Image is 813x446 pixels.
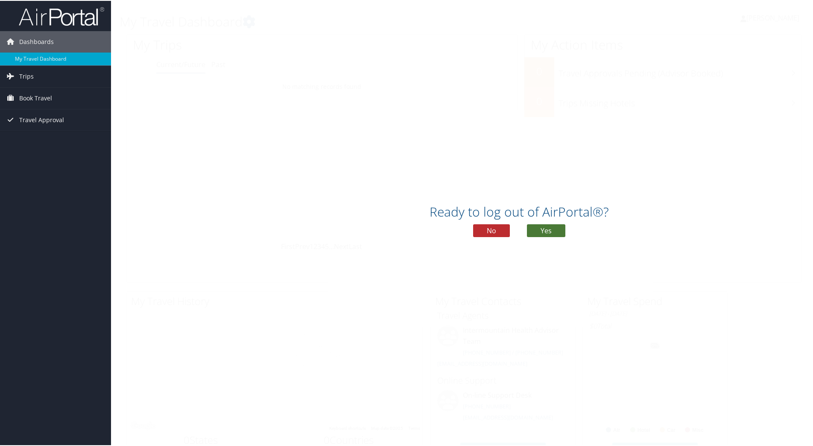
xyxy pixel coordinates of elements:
button: Yes [527,223,565,236]
img: airportal-logo.png [19,6,104,26]
span: Book Travel [19,87,52,108]
span: Dashboards [19,30,54,52]
span: Trips [19,65,34,86]
span: Travel Approval [19,109,64,130]
button: No [473,223,510,236]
